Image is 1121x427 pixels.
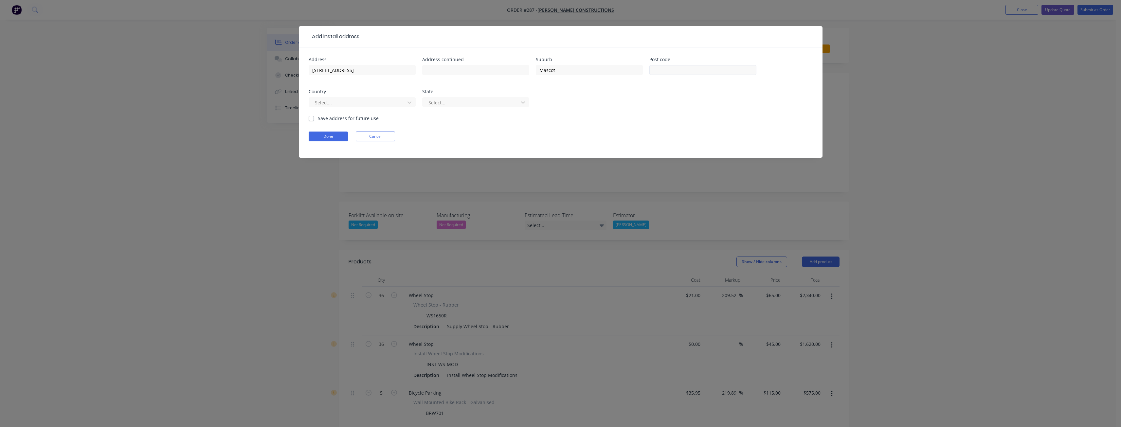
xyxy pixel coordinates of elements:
div: Suburb [536,57,643,62]
button: Cancel [356,132,395,141]
div: Add install address [309,33,359,41]
div: Post code [649,57,756,62]
label: Save address for future use [318,115,379,122]
div: State [422,89,529,94]
div: Address [309,57,416,62]
button: Done [309,132,348,141]
div: Address continued [422,57,529,62]
div: Country [309,89,416,94]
